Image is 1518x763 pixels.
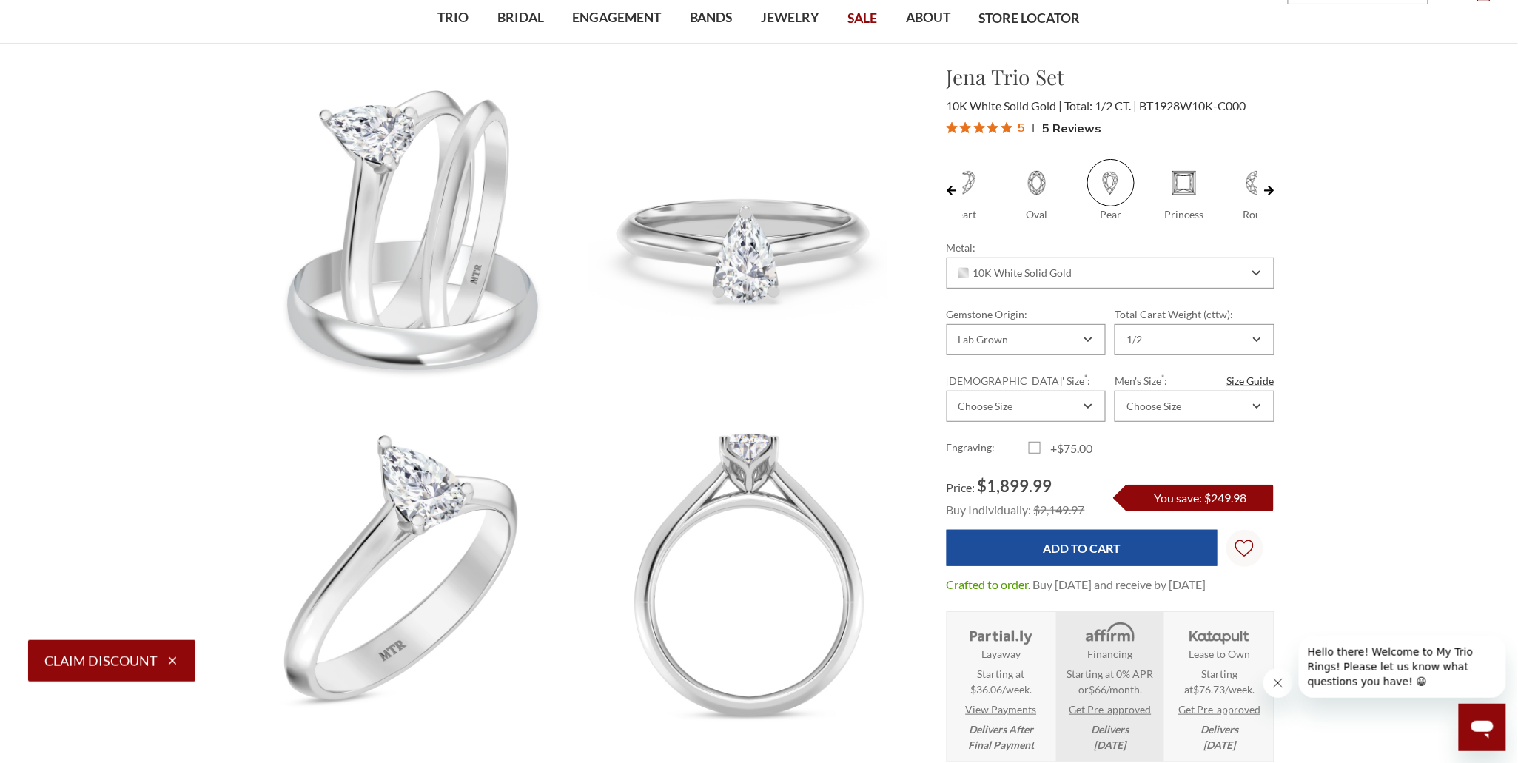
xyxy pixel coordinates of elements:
a: Size Guide [1227,373,1274,389]
strong: Financing [1088,646,1133,662]
div: 1/2 [1126,334,1142,346]
span: $2,149.97 [1034,502,1085,517]
span: 5 Reviews [1043,117,1102,139]
span: JEWELRY [761,8,819,27]
a: Get Pre-approved [1178,702,1260,717]
label: Total Carat Weight (cttw): [1115,306,1274,322]
img: Affirm [1075,621,1144,646]
em: Delivers After Final Payment [968,722,1034,753]
button: Claim Discount [28,640,195,682]
li: Layaway [947,612,1055,762]
label: Engraving: [947,440,1029,457]
span: Round [1243,208,1273,221]
button: Rated 5 out of 5 stars from 5 reviews. Jump to reviews. [947,117,1102,139]
div: Combobox [947,391,1106,422]
span: STORE LOCATOR [978,9,1080,28]
h1: Jena Trio Set [947,61,1274,93]
span: Buy Individually: [947,502,1032,517]
span: TRIO [438,8,469,27]
span: BANDS [690,8,733,27]
dd: Buy [DATE] and receive by [DATE] [1033,576,1206,594]
img: Photo of Jena 1/2 ct tw. Lab Grown Pear Solitaire Trio Set 10K White Gold [BT1928WE-C000] [584,62,922,400]
button: submenu toggle [783,42,798,44]
button: submenu toggle [446,42,461,44]
span: BRIDAL [497,8,544,27]
img: Photo of Jena 1/2 ct tw. Lab Grown Pear Solitaire Trio Set 10K White Gold [BT1928W-C000] [245,62,583,400]
img: Photo of Jena 1/2 ct tw. Lab Grown Pear Solitaire Trio Set 10K White Gold [BT1928WE-C000] [584,402,922,740]
div: Combobox [947,324,1106,355]
span: Total: 1/2 CT. [1065,98,1138,112]
button: submenu toggle [704,42,719,44]
span: You save: $249.98 [1154,491,1246,505]
span: 10K White Solid Gold [947,98,1063,112]
span: BT1928W10K-C000 [1140,98,1246,112]
span: SALE [848,9,878,28]
strong: Layaway [981,646,1021,662]
span: $1,899.99 [978,476,1052,496]
em: Delivers [1092,722,1129,753]
span: 10K White Solid Gold [958,267,1072,279]
iframe: Close message [1263,668,1293,698]
div: Choose Size [958,400,1013,412]
span: Heart [950,208,976,221]
span: Pear [1087,159,1135,206]
span: ENGAGEMENT [572,8,661,27]
span: ABOUT [906,8,950,27]
img: Katapult [1185,621,1254,646]
span: $76.73/week [1193,683,1252,696]
div: Choose Size [1126,400,1181,412]
div: Combobox [947,258,1274,289]
span: Oval [1026,208,1047,221]
span: Price: [947,480,975,494]
span: 5 [1018,118,1026,136]
div: Combobox [1115,391,1274,422]
label: [DEMOGRAPHIC_DATA]' Size : [947,373,1106,389]
strong: Lease to Own [1189,646,1250,662]
dt: Crafted to order. [947,576,1031,594]
div: Lab Grown [958,334,1009,346]
svg: Wish Lists [1235,493,1254,604]
span: Round [1235,159,1282,206]
span: [DATE] [1203,739,1235,751]
span: Starting at . [1170,666,1269,697]
span: [DATE] [1095,739,1126,751]
label: Metal: [947,240,1274,255]
span: Heart [939,159,987,206]
em: Delivers [1200,722,1238,753]
label: Gemstone Origin: [947,306,1106,322]
li: Affirm [1056,612,1163,762]
span: $66 [1089,683,1106,696]
span: Oval [1013,159,1061,206]
iframe: Message from company [1299,636,1506,698]
a: Wish Lists [1226,530,1263,567]
label: Men's Size : [1115,373,1274,389]
span: Pear [1100,208,1121,221]
img: Layaway [967,621,1035,646]
span: Starting at 0% APR or /month. [1061,666,1159,697]
a: Get Pre-approved [1069,702,1152,717]
button: submenu toggle [609,42,624,44]
div: Combobox [1115,324,1274,355]
li: Katapult [1166,612,1273,762]
button: submenu toggle [514,42,528,44]
button: submenu toggle [921,42,936,44]
span: Starting at $36.06/week. [970,666,1032,697]
a: View Payments [966,702,1037,717]
img: Photo of Jena 1/2 ct tw. Lab Grown Pear Solitaire Trio Set 10K White Gold [BT1928WE-C000] [245,402,583,740]
span: Princess [1165,208,1204,221]
input: Add to Cart [947,530,1218,566]
iframe: Button to launch messaging window [1459,704,1506,751]
label: +$75.00 [1029,440,1111,457]
span: Princess [1161,159,1208,206]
